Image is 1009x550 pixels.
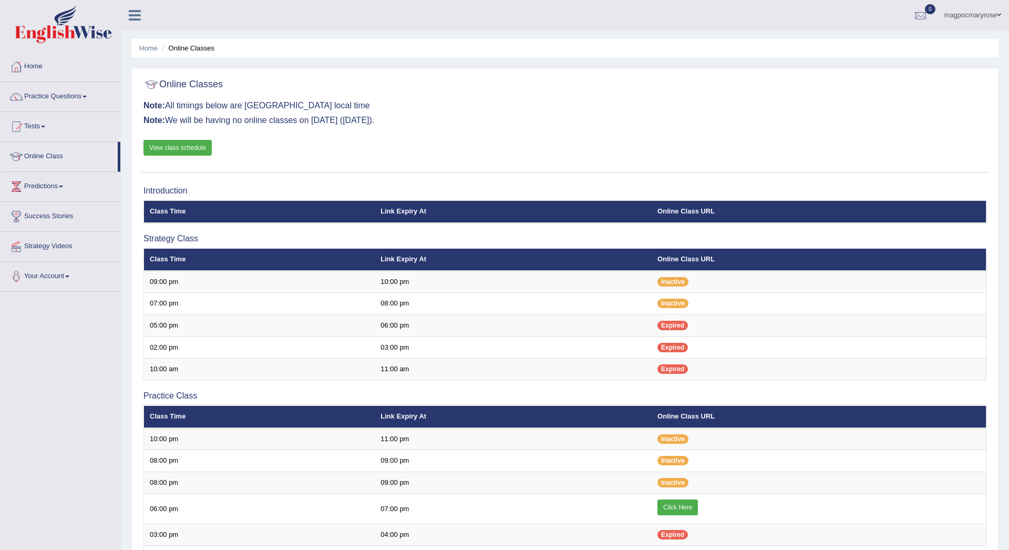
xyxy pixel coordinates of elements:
td: 03:00 pm [144,524,375,546]
th: Online Class URL [652,249,986,271]
td: 09:00 pm [375,450,652,472]
th: Link Expiry At [375,201,652,223]
th: Class Time [144,406,375,428]
td: 10:00 am [144,359,375,381]
td: 04:00 pm [375,524,652,546]
b: Note: [143,116,165,125]
td: 10:00 pm [375,271,652,293]
span: 0 [925,4,935,14]
a: Your Account [1,262,120,288]
td: 06:00 pm [375,314,652,337]
th: Online Class URL [652,406,986,428]
a: Tests [1,112,120,138]
h3: All timings below are [GEOGRAPHIC_DATA] local time [143,101,986,110]
th: Class Time [144,249,375,271]
span: Inactive [657,277,688,287]
td: 08:00 pm [144,472,375,494]
td: 02:00 pm [144,337,375,359]
a: Practice Questions [1,82,120,108]
h3: Practice Class [143,391,986,401]
a: Predictions [1,172,120,198]
span: Inactive [657,456,688,465]
h3: Introduction [143,186,986,196]
a: Home [139,44,158,52]
td: 06:00 pm [144,494,375,524]
span: Expired [657,343,688,352]
span: Inactive [657,299,688,308]
th: Link Expiry At [375,406,652,428]
th: Online Class URL [652,201,986,223]
a: Success Stories [1,202,120,228]
h3: Strategy Class [143,234,986,243]
td: 11:00 am [375,359,652,381]
span: Expired [657,364,688,374]
span: Expired [657,530,688,539]
a: View class schedule [143,140,212,156]
td: 08:00 pm [375,293,652,315]
span: Inactive [657,434,688,444]
td: 10:00 pm [144,428,375,450]
td: 08:00 pm [144,450,375,472]
td: 09:00 pm [375,472,652,494]
td: 09:00 pm [144,271,375,293]
td: 05:00 pm [144,314,375,337]
th: Link Expiry At [375,249,652,271]
td: 11:00 pm [375,428,652,450]
b: Note: [143,101,165,110]
td: 07:00 pm [144,293,375,315]
td: 03:00 pm [375,337,652,359]
a: Online Class [1,142,118,168]
td: 07:00 pm [375,494,652,524]
h3: We will be having no online classes on [DATE] ([DATE]). [143,116,986,125]
li: Online Classes [159,43,214,53]
a: Strategy Videos [1,232,120,258]
th: Class Time [144,201,375,223]
a: Home [1,52,120,78]
h2: Online Classes [143,77,223,93]
span: Inactive [657,478,688,487]
span: Expired [657,321,688,330]
a: Click Here [657,500,698,515]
